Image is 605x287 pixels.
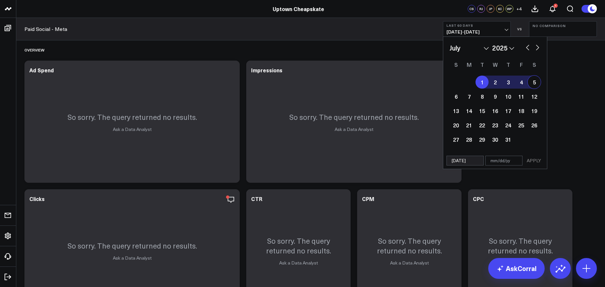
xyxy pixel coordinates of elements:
[488,258,545,279] a: AskCorral
[516,7,522,11] span: + 4
[506,5,513,13] div: WP
[68,241,197,251] p: So sorry. The query returned no results.
[24,25,67,33] a: Paid Social - Meta
[113,255,152,261] a: Ask a Data Analyst
[528,59,541,70] div: Saturday
[449,59,462,70] div: Sunday
[515,59,528,70] div: Friday
[443,21,511,37] button: Last 60 Days[DATE]-[DATE]
[273,5,324,12] a: Uptown Cheapskate
[24,42,44,57] div: Overview
[446,29,507,35] span: [DATE] - [DATE]
[553,4,558,8] div: 1
[485,156,522,165] input: mm/dd/yy
[487,5,494,13] div: JP
[446,156,484,165] input: mm/dd/yy
[362,195,374,202] div: CPM
[524,156,544,165] button: APPLY
[462,59,476,70] div: Monday
[335,126,373,132] a: Ask a Data Analyst
[473,195,484,202] div: CPC
[468,5,476,13] div: CS
[475,236,566,255] p: So sorry. The query returned no results.
[489,59,502,70] div: Wednesday
[502,59,515,70] div: Thursday
[496,5,504,13] div: KC
[515,5,523,13] button: +4
[514,27,526,31] div: VS
[253,236,344,255] p: So sorry. The query returned no results.
[29,195,45,202] div: Clicks
[390,260,429,266] a: Ask a Data Analyst
[533,24,593,28] b: No Comparison
[68,112,197,122] p: So sorry. The query returned no results.
[279,260,318,266] a: Ask a Data Analyst
[251,195,262,202] div: CTR
[529,21,597,37] button: No Comparison
[29,66,54,74] div: Ad Spend
[251,66,282,74] div: Impressions
[476,59,489,70] div: Tuesday
[364,236,455,255] p: So sorry. The query returned no results.
[446,23,507,27] b: Last 60 Days
[289,112,419,122] p: So sorry. The query returned no results.
[113,126,152,132] a: Ask a Data Analyst
[477,5,485,13] div: RJ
